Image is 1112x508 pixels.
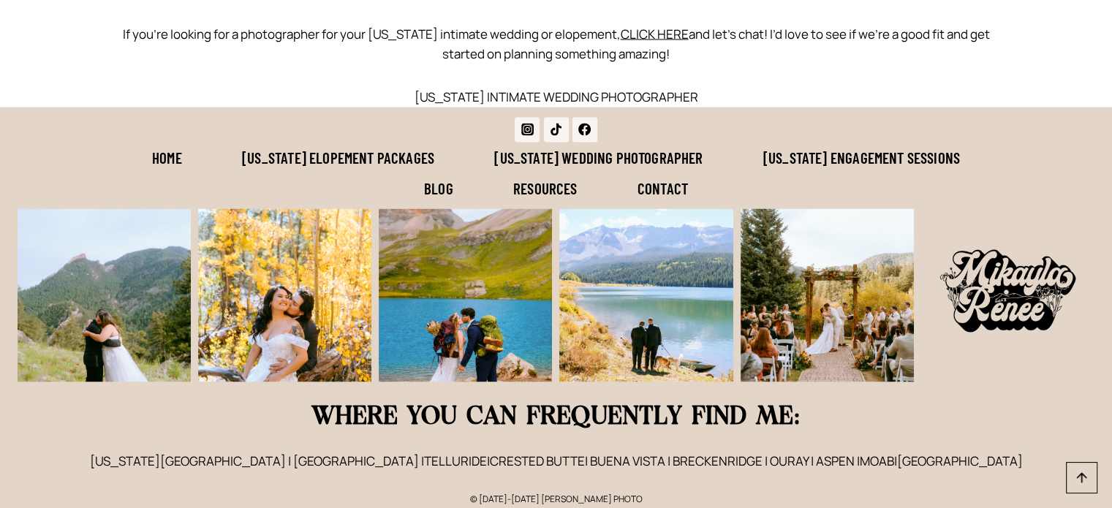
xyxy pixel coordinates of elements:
[464,142,733,173] a: [US_STATE] Wedding Photographer
[860,452,894,469] a: MOAB
[515,117,540,142] a: Instagram
[212,142,464,173] a: [US_STATE] Elopement Packages
[490,452,585,469] a: CRESTED BUTTE
[483,173,608,203] a: Resources
[102,86,1010,106] p: [US_STATE] INTIMATE WEDDING PHOTOGRAPHER
[102,23,1010,63] p: If you’re looking for a photographer for your [US_STATE] intimate wedding or elopement, and let’s...
[621,25,689,42] a: CLICK HERE
[608,173,719,203] a: Contact
[122,142,212,173] a: Home
[897,452,1023,469] a: [GEOGRAPHIC_DATA]
[424,452,487,469] a: TELLURIDE
[18,450,1094,470] p: [US_STATE][GEOGRAPHIC_DATA] | [GEOGRAPHIC_DATA] | | | BUENA VISTA | BRECKENRIDGE | OURAY | ASPEN | |
[572,117,597,142] a: Facebook
[311,403,801,428] strong: WHERE YOU CAN FREQUENTLY FIND ME:
[544,117,569,142] a: TikTok
[733,142,990,173] a: [US_STATE] Engagement Sessions
[1066,462,1097,493] a: Scroll to top
[394,173,483,203] a: Blog
[102,142,1010,203] nav: Footer Navigation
